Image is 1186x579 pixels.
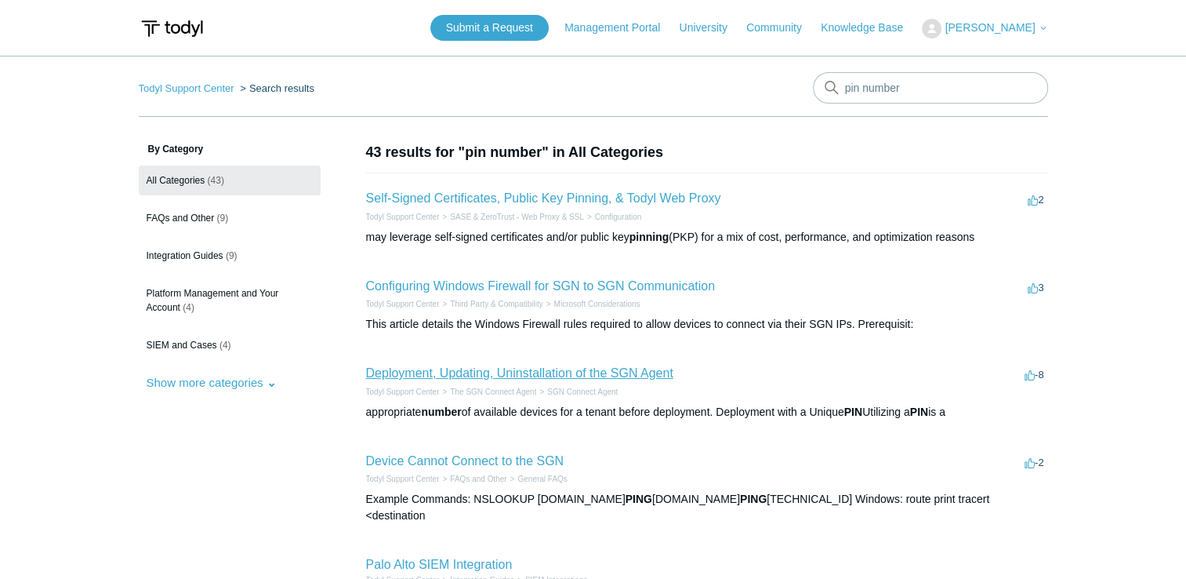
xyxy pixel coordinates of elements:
[217,213,229,224] span: (9)
[147,340,217,351] span: SIEM and Cases
[366,388,440,396] a: Todyl Support Center
[450,300,542,308] a: Third Party & Compatibility
[517,475,567,483] a: General FAQs
[366,454,564,468] a: Device Cannot Connect to the SGN
[366,475,440,483] a: Todyl Support Center
[626,493,652,505] em: PING
[139,142,321,156] h3: By Category
[139,241,321,271] a: Integration Guides (9)
[679,20,742,36] a: University
[219,340,231,351] span: (4)
[366,191,721,205] a: Self-Signed Certificates, Public Key Pinning, & Todyl Web Proxy
[439,473,506,485] li: FAQs and Other
[1028,194,1043,206] span: 2
[439,298,542,310] li: Third Party & Compatibility
[746,20,818,36] a: Community
[366,211,440,223] li: Todyl Support Center
[237,82,314,94] li: Search results
[366,473,440,485] li: Todyl Support Center
[147,250,223,261] span: Integration Guides
[922,19,1047,38] button: [PERSON_NAME]
[147,288,279,313] span: Platform Management and Your Account
[564,20,676,36] a: Management Portal
[439,211,583,223] li: SASE & ZeroTrust - Web Proxy & SSL
[208,175,224,186] span: (43)
[439,386,536,398] li: The SGN Connect Agent
[1028,282,1043,293] span: 3
[629,231,669,243] em: pinning
[450,213,584,221] a: SASE & ZeroTrust - Web Proxy & SSL
[595,213,641,221] a: Configuration
[945,21,1035,34] span: [PERSON_NAME]
[821,20,919,36] a: Knowledge Base
[507,473,568,485] li: General FAQs
[139,14,205,43] img: Todyl Support Center Help Center home page
[421,406,461,418] em: number
[366,386,440,398] li: Todyl Support Center
[366,213,440,221] a: Todyl Support Center
[139,166,321,195] a: All Categories (43)
[910,406,928,418] em: PIN
[366,366,673,380] a: Deployment, Updating, Uninstallation of the SGN Agent
[543,298,640,310] li: Microsoft Considerations
[366,491,1048,524] div: Example Commands: NSLOOKUP [DOMAIN_NAME] [DOMAIN_NAME] [TECHNICAL_ID] Windows: route print tracer...
[147,175,205,186] span: All Categories
[740,493,767,505] em: PING
[547,388,618,396] a: SGN Connect Agent
[554,300,640,308] a: Microsoft Considerations
[430,15,549,41] a: Submit a Request
[366,300,440,308] a: Todyl Support Center
[183,302,194,313] span: (4)
[366,229,1048,246] div: may leverage self-signed certificates and/or public key (PKP) for a mix of cost, performance, and...
[366,316,1048,333] div: This article details the Windows Firewall rules required to allow devices to connect via their SG...
[139,330,321,360] a: SIEM and Cases (4)
[366,298,440,310] li: Todyl Support Center
[584,211,641,223] li: Configuration
[226,250,238,261] span: (9)
[813,72,1048,104] input: Search
[139,82,238,94] li: Todyl Support Center
[366,404,1048,421] div: appropriate of available devices for a tenant before deployment. Deployment with a Unique Utilizi...
[366,142,1048,163] h1: 43 results for "pin number" in All Categories
[1025,457,1044,468] span: -2
[450,388,536,396] a: The SGN Connect Agent
[366,558,513,571] a: Palo Alto SIEM Integration
[139,203,321,233] a: FAQs and Other (9)
[536,386,618,398] li: SGN Connect Agent
[1025,369,1044,381] span: -8
[139,368,285,397] button: Show more categories
[139,82,234,94] a: Todyl Support Center
[139,279,321,322] a: Platform Management and Your Account (4)
[450,475,506,483] a: FAQs and Other
[844,406,862,418] em: PIN
[366,279,715,293] a: Configuring Windows Firewall for SGN to SGN Communication
[147,213,215,224] span: FAQs and Other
